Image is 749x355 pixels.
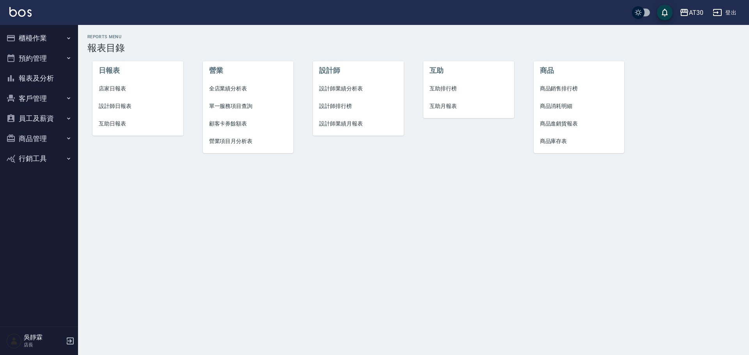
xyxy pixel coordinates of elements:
a: 單一服務項目查詢 [203,97,294,115]
a: 顧客卡券餘額表 [203,115,294,132]
button: 登出 [710,5,740,20]
a: 設計師業績月報表 [313,115,404,132]
span: 商品消耗明細 [540,102,618,110]
button: 商品管理 [3,129,75,149]
span: 商品進銷貨報表 [540,120,618,128]
li: 互助 [423,61,514,80]
a: 互助排行榜 [423,80,514,97]
span: 互助排行榜 [430,85,508,93]
p: 店長 [24,341,64,348]
span: 商品庫存表 [540,137,618,145]
button: save [657,5,673,20]
h2: Reports Menu [87,34,740,39]
a: 全店業績分析表 [203,80,294,97]
img: Logo [9,7,32,17]
a: 互助月報表 [423,97,514,115]
a: 設計師排行榜 [313,97,404,115]
a: 商品銷售排行榜 [534,80,625,97]
span: 設計師排行榜 [319,102,398,110]
button: 櫃檯作業 [3,28,75,48]
button: 預約管理 [3,48,75,69]
span: 設計師業績分析表 [319,85,398,93]
button: 報表及分析 [3,68,75,88]
a: 設計師業績分析表 [313,80,404,97]
a: 營業項目月分析表 [203,132,294,150]
button: 客戶管理 [3,88,75,109]
li: 商品 [534,61,625,80]
button: 行銷工具 [3,148,75,169]
span: 設計師日報表 [99,102,177,110]
span: 全店業績分析表 [209,85,288,93]
span: 單一服務項目查詢 [209,102,288,110]
li: 日報表 [92,61,183,80]
li: 營業 [203,61,294,80]
button: AT30 [676,5,706,21]
span: 互助月報表 [430,102,508,110]
li: 設計師 [313,61,404,80]
img: Person [6,333,22,349]
span: 營業項目月分析表 [209,137,288,145]
a: 互助日報表 [92,115,183,132]
span: 設計師業績月報表 [319,120,398,128]
span: 商品銷售排行榜 [540,85,618,93]
button: 員工及薪資 [3,108,75,129]
span: 互助日報表 [99,120,177,128]
a: 商品進銷貨報表 [534,115,625,132]
a: 設計師日報表 [92,97,183,115]
h5: 吳靜霖 [24,334,64,341]
span: 店家日報表 [99,85,177,93]
h3: 報表目錄 [87,42,740,53]
span: 顧客卡券餘額表 [209,120,288,128]
a: 商品庫存表 [534,132,625,150]
div: AT30 [689,8,703,18]
a: 商品消耗明細 [534,97,625,115]
a: 店家日報表 [92,80,183,97]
